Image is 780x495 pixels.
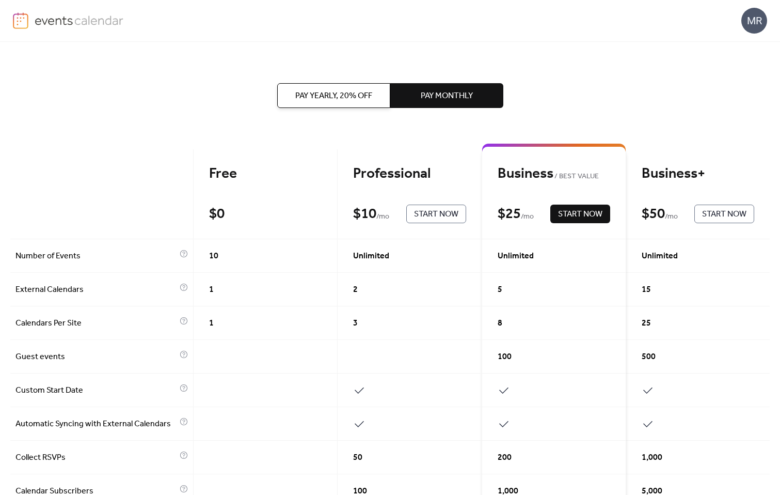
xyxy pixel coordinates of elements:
[642,284,651,296] span: 15
[741,8,767,34] div: MR
[376,211,389,223] span: / mo
[15,452,177,464] span: Collect RSVPs
[553,171,599,183] span: BEST VALUE
[209,317,214,330] span: 1
[521,211,534,223] span: / mo
[15,250,177,262] span: Number of Events
[295,90,372,102] span: Pay Yearly, 20% off
[694,205,754,223] button: Start Now
[498,452,512,464] span: 200
[498,250,534,262] span: Unlimited
[642,317,651,330] span: 25
[353,165,466,183] div: Professional
[498,317,502,330] span: 8
[498,165,610,183] div: Business
[406,205,466,223] button: Start Now
[642,165,754,183] div: Business+
[209,284,214,296] span: 1
[498,351,512,363] span: 100
[642,205,665,223] div: $ 50
[15,317,177,330] span: Calendars Per Site
[498,205,521,223] div: $ 25
[642,452,662,464] span: 1,000
[209,250,218,262] span: 10
[209,205,225,223] div: $ 0
[13,12,28,29] img: logo
[15,351,177,363] span: Guest events
[209,165,322,183] div: Free
[390,83,503,108] button: Pay Monthly
[550,205,610,223] button: Start Now
[421,90,473,102] span: Pay Monthly
[35,12,124,28] img: logo-type
[353,452,362,464] span: 50
[558,208,602,221] span: Start Now
[665,211,678,223] span: / mo
[498,284,502,296] span: 5
[642,351,656,363] span: 500
[353,250,389,262] span: Unlimited
[15,384,177,397] span: Custom Start Date
[15,284,177,296] span: External Calendars
[642,250,678,262] span: Unlimited
[353,284,358,296] span: 2
[15,418,177,430] span: Automatic Syncing with External Calendars
[414,208,458,221] span: Start Now
[702,208,746,221] span: Start Now
[353,317,358,330] span: 3
[353,205,376,223] div: $ 10
[277,83,390,108] button: Pay Yearly, 20% off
